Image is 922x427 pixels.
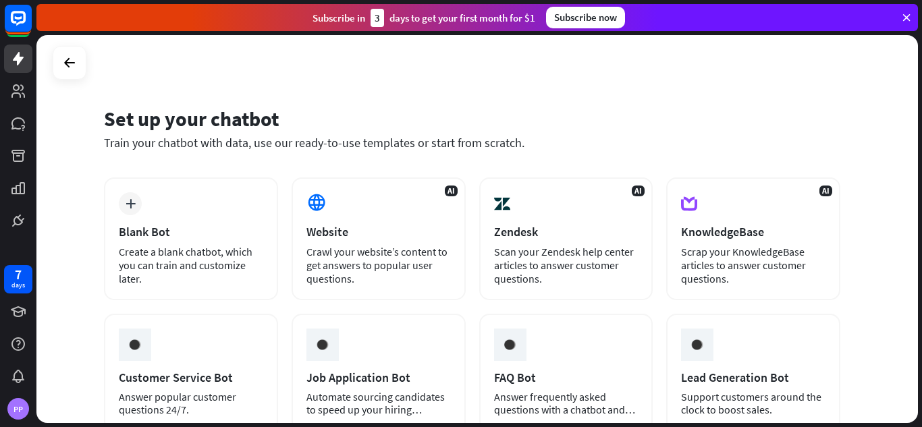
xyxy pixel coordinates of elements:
div: 3 [371,9,384,27]
div: Subscribe in days to get your first month for $1 [313,9,535,27]
div: PP [7,398,29,420]
div: days [11,281,25,290]
div: Subscribe now [546,7,625,28]
div: 7 [15,268,22,281]
a: 7 days [4,265,32,293]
